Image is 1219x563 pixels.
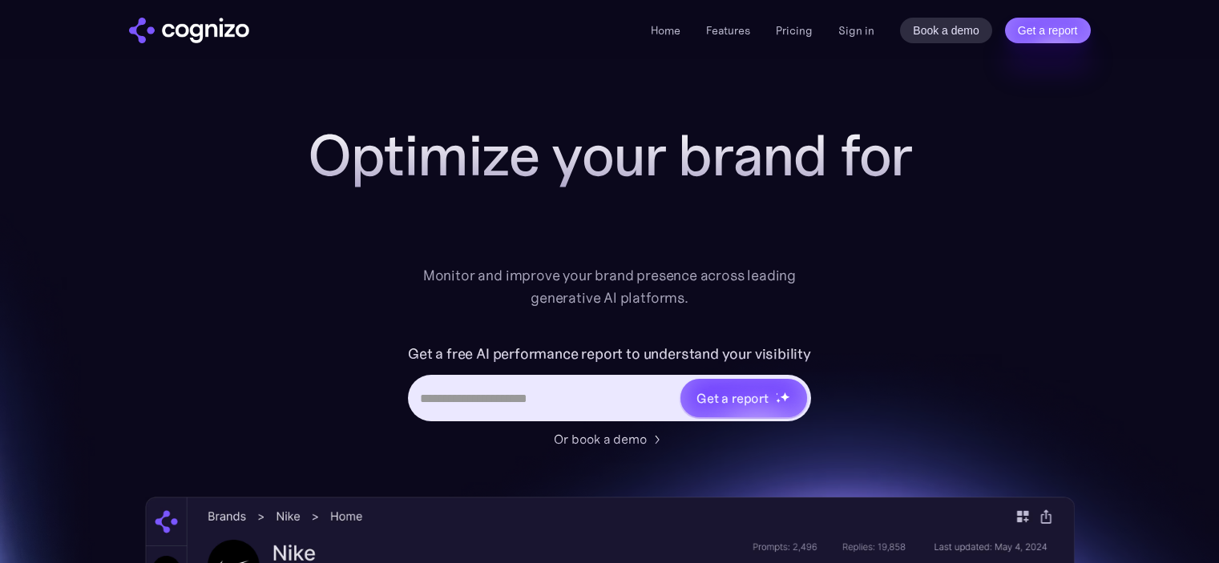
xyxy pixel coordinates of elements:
a: Book a demo [900,18,992,43]
a: Home [651,23,680,38]
a: Get a reportstarstarstar [679,377,809,419]
div: Monitor and improve your brand presence across leading generative AI platforms. [413,264,807,309]
a: Get a report [1005,18,1091,43]
div: Get a report [696,388,769,408]
a: Or book a demo [554,429,666,448]
h1: Optimize your brand for [289,123,930,187]
img: star [780,392,790,402]
img: cognizo logo [129,18,249,43]
a: Pricing [776,23,813,38]
img: star [776,392,778,395]
a: home [129,18,249,43]
form: Hero URL Input Form [408,341,811,421]
label: Get a free AI performance report to understand your visibility [408,341,811,367]
a: Sign in [838,21,874,40]
div: Or book a demo [554,429,647,448]
a: Features [706,23,750,38]
img: star [776,398,781,404]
